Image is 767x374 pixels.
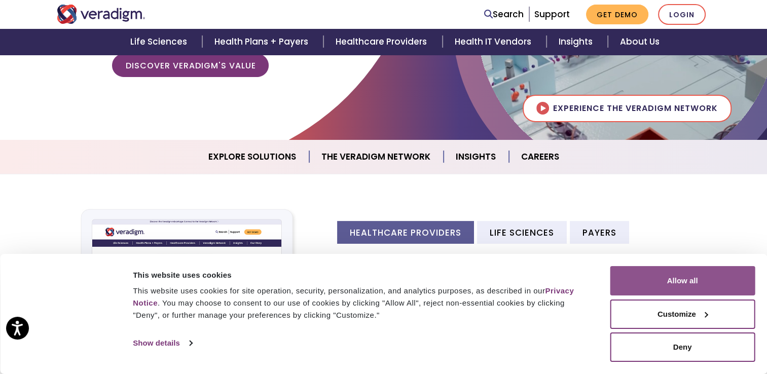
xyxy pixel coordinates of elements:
[118,29,202,55] a: Life Sciences
[133,285,587,321] div: This website uses cookies for site operation, security, personalization, and analytics purposes, ...
[484,8,524,21] a: Search
[546,29,608,55] a: Insights
[570,221,629,244] li: Payers
[610,266,755,295] button: Allow all
[323,29,442,55] a: Healthcare Providers
[443,29,546,55] a: Health IT Vendors
[57,5,145,24] img: Veradigm logo
[112,54,269,77] a: Discover Veradigm's Value
[477,221,567,244] li: Life Sciences
[309,144,444,170] a: The Veradigm Network
[133,269,587,281] div: This website uses cookies
[509,144,571,170] a: Careers
[337,221,474,244] li: Healthcare Providers
[610,300,755,329] button: Customize
[133,335,192,351] a: Show details
[658,4,706,25] a: Login
[608,29,672,55] a: About Us
[534,8,570,20] a: Support
[586,5,648,24] a: Get Demo
[444,144,509,170] a: Insights
[202,29,323,55] a: Health Plans + Payers
[573,302,755,362] iframe: Drift Chat Widget
[196,144,309,170] a: Explore Solutions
